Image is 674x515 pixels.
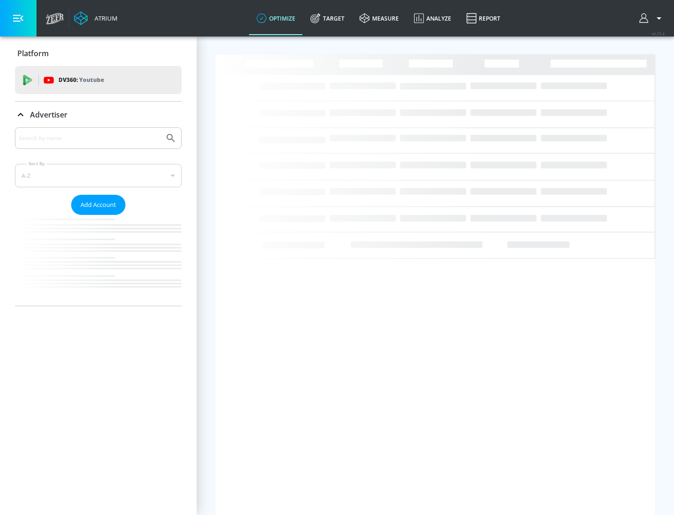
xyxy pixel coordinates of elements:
[74,11,117,25] a: Atrium
[352,1,406,35] a: measure
[91,14,117,22] div: Atrium
[81,199,116,210] span: Add Account
[303,1,352,35] a: Target
[27,161,47,167] label: Sort By
[459,1,508,35] a: Report
[79,75,104,85] p: Youtube
[15,40,182,66] div: Platform
[15,66,182,94] div: DV360: Youtube
[15,127,182,306] div: Advertiser
[30,110,67,120] p: Advertiser
[406,1,459,35] a: Analyze
[59,75,104,85] p: DV360:
[71,195,125,215] button: Add Account
[652,31,665,36] span: v 4.25.4
[19,132,161,144] input: Search by name
[15,102,182,128] div: Advertiser
[15,215,182,306] nav: list of Advertiser
[249,1,303,35] a: optimize
[15,164,182,187] div: A-Z
[17,48,49,59] p: Platform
